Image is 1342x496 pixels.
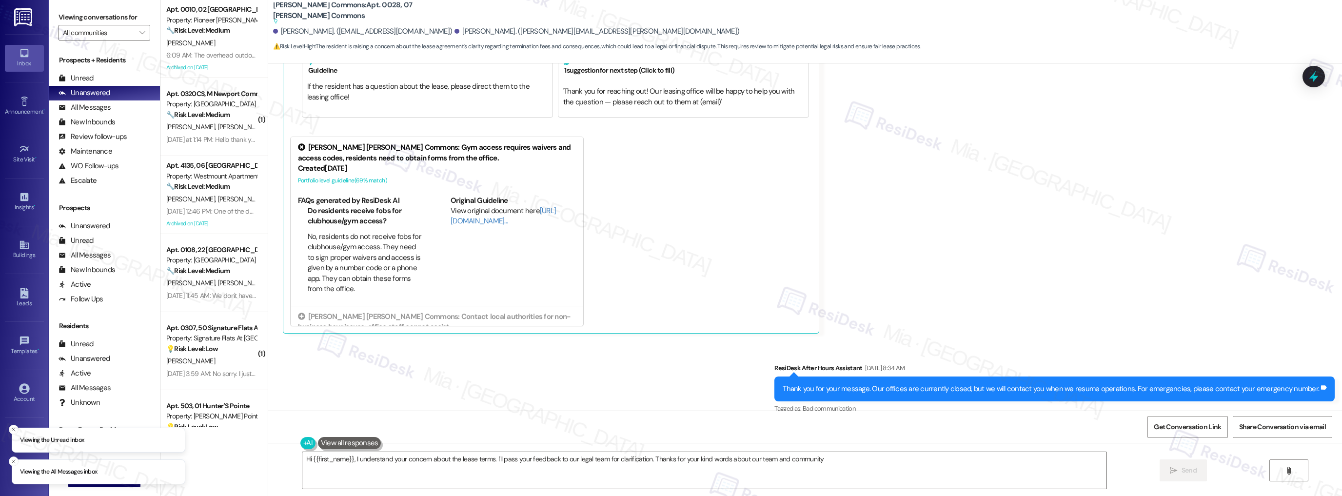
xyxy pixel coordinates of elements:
[59,265,115,275] div: New Inbounds
[307,81,548,102] div: If the resident has a question about the lease, please direct them to the leasing office!
[5,141,44,167] a: Site Visit •
[49,321,160,331] div: Residents
[59,354,110,364] div: Unanswered
[59,176,97,186] div: Escalate
[166,89,257,99] div: Apt. 0320CS, M Newport Commons II
[166,422,218,431] strong: 💡 Risk Level: Low
[5,380,44,407] a: Account
[302,452,1107,489] textarea: Hi {{first_name}}, I understand your concern about the lease terms. I'll pass your feedback to ou...
[451,206,556,226] a: [URL][DOMAIN_NAME]…
[1239,422,1326,432] span: Share Conversation via email
[166,15,257,25] div: Property: Pioneer [PERSON_NAME]
[166,369,276,378] div: [DATE] 3:59 AM: No sorry. I just gave up
[298,176,576,186] div: Portfolio level guideline ( 69 % match)
[1154,422,1221,432] span: Get Conversation Link
[5,189,44,215] a: Insights •
[308,206,423,227] li: Do residents receive fobs for clubhouse/gym access?
[166,357,215,365] span: [PERSON_NAME]
[166,4,257,15] div: Apt. 0010, 02 [GEOGRAPHIC_DATA][PERSON_NAME]
[273,42,315,50] strong: ⚠️ Risk Level: High
[166,401,257,411] div: Apt. 503, 01 Hunter'S Pointe
[217,195,266,203] span: [PERSON_NAME]
[166,39,215,47] span: [PERSON_NAME]
[166,135,461,144] div: [DATE] at 1:14 PM: Hello thank you for checking in the bees seem better right now we will keep an...
[59,117,115,127] div: New Inbounds
[1147,416,1227,438] button: Get Conversation Link
[166,245,257,255] div: Apt. 0108, 22 [GEOGRAPHIC_DATA]
[9,456,19,466] button: Close toast
[166,26,230,35] strong: 🔧 Risk Level: Medium
[273,41,921,52] span: : The resident is raising a concern about the lease agreement's clarity regarding termination fee...
[59,339,94,349] div: Unread
[59,161,118,171] div: WO Follow-ups
[1170,467,1177,475] i: 
[5,45,44,71] a: Inbox
[166,278,218,287] span: [PERSON_NAME]
[9,424,19,434] button: Close toast
[166,99,257,109] div: Property: [GEOGRAPHIC_DATA]
[1233,416,1332,438] button: Share Conversation via email
[563,86,796,106] span: ' Thank you for reaching out! Our leasing office will be happy to help you with the question — pl...
[451,206,576,227] div: View original document here
[454,26,739,37] div: [PERSON_NAME]. ([PERSON_NAME][EMAIL_ADDRESS][PERSON_NAME][DOMAIN_NAME])
[59,221,110,231] div: Unanswered
[59,132,127,142] div: Review follow-ups
[59,73,94,83] div: Unread
[139,29,145,37] i: 
[166,182,230,191] strong: 🔧 Risk Level: Medium
[166,323,257,333] div: Apt. 0307, 50 Signature Flats At [GEOGRAPHIC_DATA]
[563,59,804,75] h5: 1 suggestion for next step (Click to fill)
[1182,465,1197,476] span: Send
[166,51,546,60] div: 6:09 AM: The overhead outdoor light was [DATE] night but not [DATE] night or [DATE] night. Hope t...
[165,218,257,230] div: Archived on [DATE]
[5,333,44,359] a: Templates •
[166,195,218,203] span: [PERSON_NAME]
[298,196,399,205] b: FAQs generated by ResiDesk AI
[217,278,266,287] span: [PERSON_NAME]
[166,255,257,265] div: Property: [GEOGRAPHIC_DATA]
[1160,459,1207,481] button: Send
[34,202,35,209] span: •
[49,203,160,213] div: Prospects
[774,363,1335,377] div: ResiDesk After Hours Assistant
[166,207,511,216] div: [DATE] 12:46 PM: One of the dusk to [PERSON_NAME] lights was replaced. There is still one more re...
[59,250,111,260] div: All Messages
[59,279,91,290] div: Active
[774,401,1335,416] div: Tagged as:
[298,163,576,174] div: Created [DATE]
[166,411,257,421] div: Property: [PERSON_NAME] Pointe
[43,107,45,114] span: •
[307,59,548,75] h5: Guideline
[59,236,94,246] div: Unread
[5,428,44,455] a: Support
[59,102,111,113] div: All Messages
[59,368,91,378] div: Active
[166,344,218,353] strong: 💡 Risk Level: Low
[59,88,110,98] div: Unanswered
[166,122,218,131] span: [PERSON_NAME]
[166,160,257,171] div: Apt. 4135, 06 [GEOGRAPHIC_DATA] Homes
[59,146,112,157] div: Maintenance
[14,8,34,26] img: ResiDesk Logo
[59,10,150,25] label: Viewing conversations for
[63,25,135,40] input: All communities
[308,232,423,295] li: No, residents do not receive fobs for clubhouse/gym access. They need to sign proper waivers and ...
[20,436,84,444] p: Viewing the Unread inbox
[166,171,257,181] div: Property: Westmount Apartments
[217,122,266,131] span: [PERSON_NAME]
[783,384,1319,394] div: Thank you for your message. Our offices are currently closed, but we will contact you when we res...
[38,346,39,353] span: •
[803,404,855,413] span: Bad communication
[1285,467,1292,475] i: 
[59,294,103,304] div: Follow Ups
[298,142,576,163] div: [PERSON_NAME] [PERSON_NAME] Commons: Gym access requires waivers and access codes, residents need...
[35,155,37,161] span: •
[165,61,257,74] div: Archived on [DATE]
[166,110,230,119] strong: 🔧 Risk Level: Medium
[863,363,905,373] div: [DATE] 8:34 AM
[166,333,257,343] div: Property: Signature Flats At [GEOGRAPHIC_DATA]
[166,291,504,300] div: [DATE] 11:45 AM: We don't have one but love to watch all the neighbor dogs jump In. Any thoughts ...
[308,294,423,315] li: How can residents access the clubhouse/gym?
[49,55,160,65] div: Prospects + Residents
[59,397,100,408] div: Unknown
